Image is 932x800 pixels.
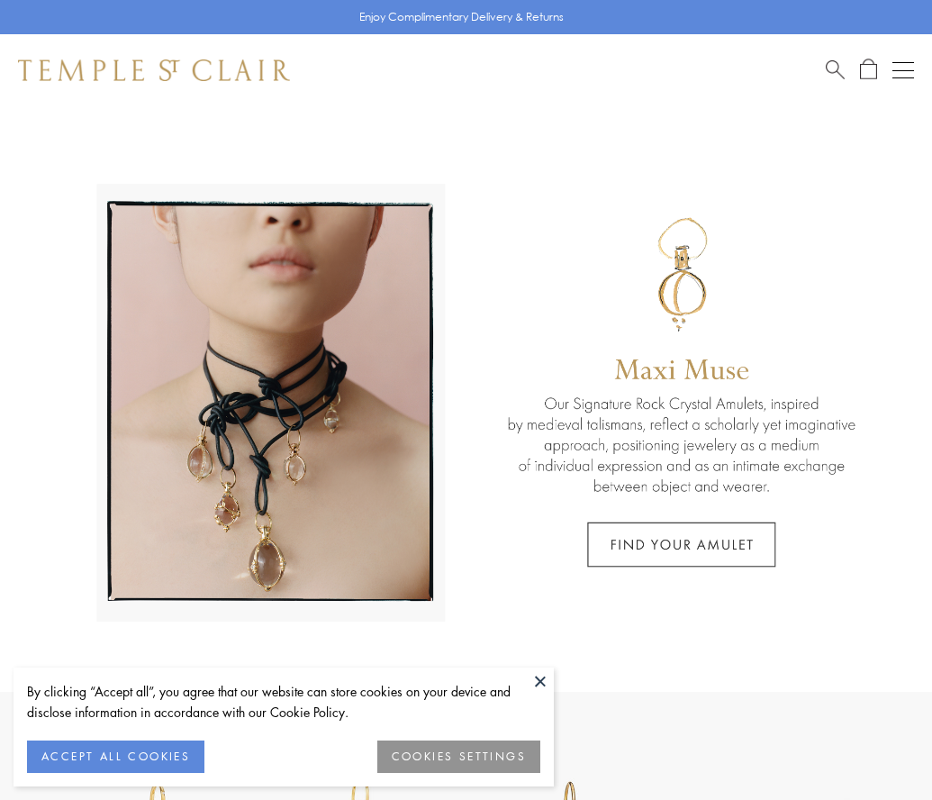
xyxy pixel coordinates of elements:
div: By clicking “Accept all”, you agree that our website can store cookies on your device and disclos... [27,681,540,723]
button: ACCEPT ALL COOKIES [27,741,204,773]
button: COOKIES SETTINGS [377,741,540,773]
p: Enjoy Complimentary Delivery & Returns [359,8,564,26]
button: Open navigation [892,59,914,81]
a: Search [826,59,845,81]
img: Temple St. Clair [18,59,290,81]
a: Open Shopping Bag [860,59,877,81]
